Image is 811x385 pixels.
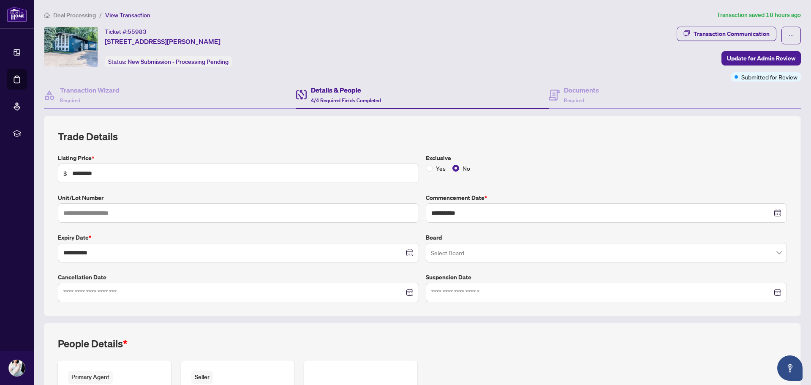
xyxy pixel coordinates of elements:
label: Commencement Date [426,193,787,202]
span: [STREET_ADDRESS][PERSON_NAME] [105,36,220,46]
span: 55983 [128,28,147,35]
span: No [459,164,474,173]
img: IMG-W12442251_1.jpg [44,27,98,67]
label: Suspension Date [426,273,787,282]
button: Update for Admin Review [721,51,801,66]
span: Deal Processing [53,11,96,19]
h4: Documents [564,85,599,95]
span: Yes [433,164,449,173]
div: Ticket #: [105,27,147,36]
label: Exclusive [426,153,787,163]
label: Unit/Lot Number [58,193,419,202]
span: Update for Admin Review [727,52,795,65]
img: Profile Icon [9,360,25,376]
li: / [99,10,102,20]
span: home [44,12,50,18]
h4: Transaction Wizard [60,85,120,95]
button: Transaction Communication [677,27,776,41]
label: Board [426,233,787,242]
img: logo [7,6,27,22]
h2: People Details [58,337,128,350]
h2: Trade Details [58,130,787,143]
span: Required [564,97,584,104]
article: Transaction saved 18 hours ago [717,10,801,20]
div: Transaction Communication [694,27,770,41]
span: Submitted for Review [741,72,797,82]
span: ellipsis [788,33,794,38]
span: Required [60,97,80,104]
div: Status: [105,56,232,67]
span: New Submission - Processing Pending [128,58,229,66]
span: $ [63,169,67,178]
h4: Details & People [311,85,381,95]
span: 4/4 Required Fields Completed [311,97,381,104]
button: Open asap [777,355,803,381]
span: View Transaction [105,11,150,19]
label: Listing Price [58,153,419,163]
label: Expiry Date [58,233,419,242]
span: Seller [191,371,213,384]
label: Cancellation Date [58,273,419,282]
span: Primary Agent [68,371,113,384]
